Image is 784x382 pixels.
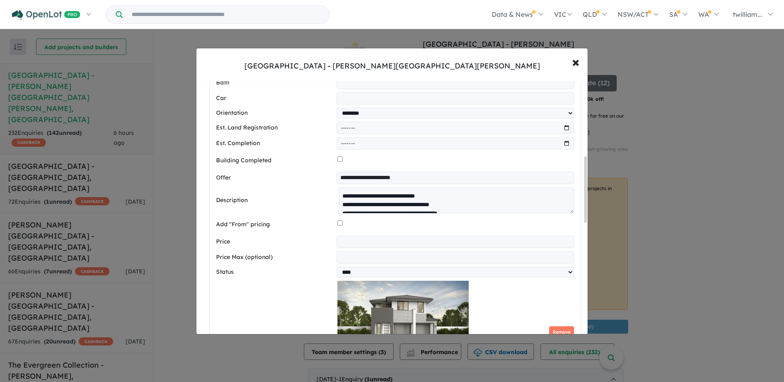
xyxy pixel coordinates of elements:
[572,53,579,70] span: ×
[216,267,333,277] label: Status
[733,10,762,18] span: twilliam...
[337,281,469,363] img: Fairwood Rise Estate - Rouse Hill - Lot 227
[216,252,333,262] label: Price Max (optional)
[216,196,335,205] label: Description
[216,220,334,230] label: Add "From" pricing
[216,108,333,118] label: Orientation
[216,156,334,166] label: Building Completed
[216,93,333,103] label: Car
[216,173,333,183] label: Offer
[12,10,80,20] img: Openlot PRO Logo White
[216,78,333,88] label: Bath
[124,6,328,23] input: Try estate name, suburb, builder or developer
[216,237,333,247] label: Price
[216,139,333,148] label: Est. Completion
[549,326,574,338] button: Remove
[244,61,540,71] div: [GEOGRAPHIC_DATA] - [PERSON_NAME][GEOGRAPHIC_DATA][PERSON_NAME]
[216,123,333,133] label: Est. Land Registration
